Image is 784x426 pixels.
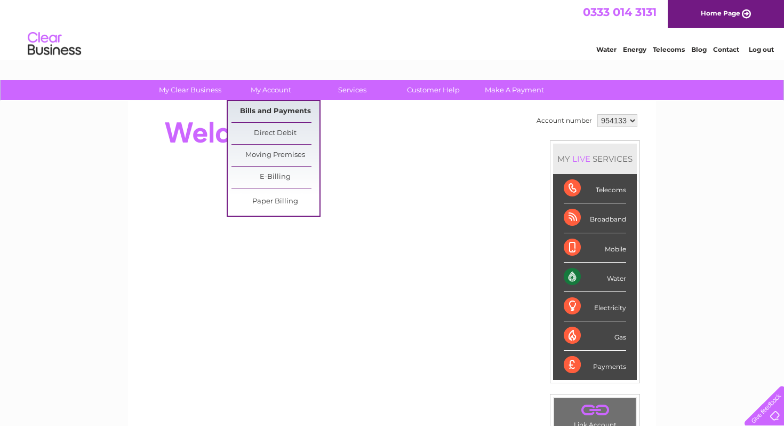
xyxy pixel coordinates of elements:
[564,351,626,380] div: Payments
[231,101,319,122] a: Bills and Payments
[308,80,396,100] a: Services
[691,45,707,53] a: Blog
[231,123,319,144] a: Direct Debit
[623,45,646,53] a: Energy
[534,112,595,130] td: Account number
[470,80,558,100] a: Make A Payment
[564,321,626,351] div: Gas
[146,80,234,100] a: My Clear Business
[570,154,593,164] div: LIVE
[231,145,319,166] a: Moving Premises
[227,80,315,100] a: My Account
[389,80,477,100] a: Customer Help
[583,5,657,19] a: 0333 014 3131
[713,45,739,53] a: Contact
[231,191,319,212] a: Paper Billing
[141,6,645,52] div: Clear Business is a trading name of Verastar Limited (registered in [GEOGRAPHIC_DATA] No. 3667643...
[553,144,637,174] div: MY SERVICES
[749,45,774,53] a: Log out
[564,292,626,321] div: Electricity
[564,174,626,203] div: Telecoms
[557,401,633,420] a: .
[564,263,626,292] div: Water
[564,233,626,263] div: Mobile
[27,28,82,60] img: logo.png
[596,45,617,53] a: Water
[231,167,319,188] a: E-Billing
[653,45,685,53] a: Telecoms
[564,203,626,233] div: Broadband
